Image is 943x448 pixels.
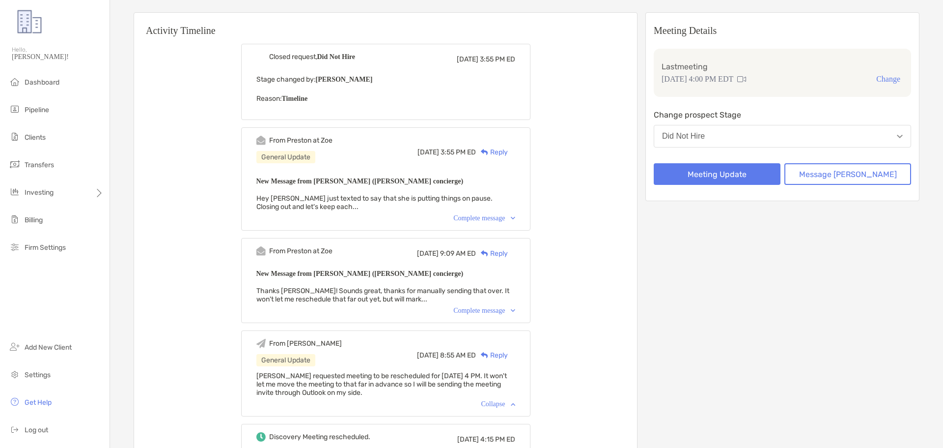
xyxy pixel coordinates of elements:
[481,149,488,155] img: Reply icon
[9,213,21,225] img: billing icon
[269,433,370,441] div: Discovery Meeting rescheduled.
[9,76,21,88] img: dashboard icon
[256,178,464,185] b: New Message from [PERSON_NAME] ([PERSON_NAME] concierge)
[417,249,439,258] span: [DATE]
[25,133,46,142] span: Clients
[25,371,51,379] span: Settings
[480,55,515,63] span: 3:55 PM ED
[784,163,911,185] button: Message [PERSON_NAME]
[269,247,333,255] div: From Preston at Zoe
[256,246,266,256] img: Event icon
[9,186,21,198] img: investing icon
[256,136,266,145] img: Event icon
[256,151,315,163] div: General Update
[873,74,903,84] button: Change
[457,55,478,63] span: [DATE]
[25,78,59,87] span: Dashboard
[25,243,66,252] span: Firm Settings
[654,25,911,37] p: Meeting Details
[25,426,48,434] span: Log out
[9,103,21,115] img: pipeline icon
[662,73,733,85] p: [DATE] 4:00 PM EDT
[417,351,439,359] span: [DATE]
[654,109,911,121] p: Change prospect Stage
[25,398,52,407] span: Get Help
[269,136,333,145] div: From Preston at Zoe
[9,396,21,408] img: get-help icon
[476,350,508,360] div: Reply
[897,135,903,138] img: Open dropdown arrow
[662,60,903,73] p: Last meeting
[25,343,72,352] span: Add New Client
[511,403,515,406] img: Chevron icon
[440,249,476,258] span: 9:09 AM ED
[417,148,439,156] span: [DATE]
[134,13,637,36] h6: Activity Timeline
[453,214,515,222] div: Complete message
[9,368,21,380] img: settings icon
[511,309,515,312] img: Chevron icon
[256,339,266,348] img: Event icon
[12,53,104,61] span: [PERSON_NAME]!
[481,352,488,358] img: Reply icon
[256,270,464,277] b: New Message from [PERSON_NAME] ([PERSON_NAME] concierge)
[256,372,507,397] span: [PERSON_NAME] requested meeting to be rescheduled for [DATE] 4 PM. It won't let me move the meeti...
[269,53,356,61] div: Closed request,
[282,95,308,102] b: Timeline
[256,194,493,211] span: Hey [PERSON_NAME] just texted to say that she is putting things on pause. Closing out and let's k...
[654,125,911,148] button: Did Not Hire
[256,354,315,366] div: General Update
[481,250,488,257] img: Reply icon
[476,248,508,259] div: Reply
[316,76,373,83] b: [PERSON_NAME]
[453,307,515,315] div: Complete message
[269,339,342,348] div: From [PERSON_NAME]
[457,435,479,444] span: [DATE]
[441,148,476,156] span: 3:55 PM ED
[256,287,509,303] span: Thanks [PERSON_NAME]! Sounds great, thanks for manually sending that over. It won't let me resche...
[9,131,21,143] img: clients icon
[12,4,47,39] img: Zoe Logo
[511,217,515,220] img: Chevron icon
[9,341,21,353] img: add_new_client icon
[481,400,515,408] div: Collapse
[317,53,356,60] b: Did Not Hire
[25,106,49,114] span: Pipeline
[9,158,21,170] img: transfers icon
[480,435,515,444] span: 4:15 PM ED
[256,73,515,86] p: Stage changed by:
[25,161,54,169] span: Transfers
[25,188,54,197] span: Investing
[256,432,266,442] img: Event icon
[654,163,780,185] button: Meeting Update
[662,132,705,141] div: Did Not Hire
[256,92,515,105] p: Reason:
[737,75,746,83] img: communication type
[440,351,476,359] span: 8:55 AM ED
[9,423,21,435] img: logout icon
[476,147,508,157] div: Reply
[256,52,266,61] img: Event icon
[9,241,21,253] img: firm-settings icon
[25,216,43,224] span: Billing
